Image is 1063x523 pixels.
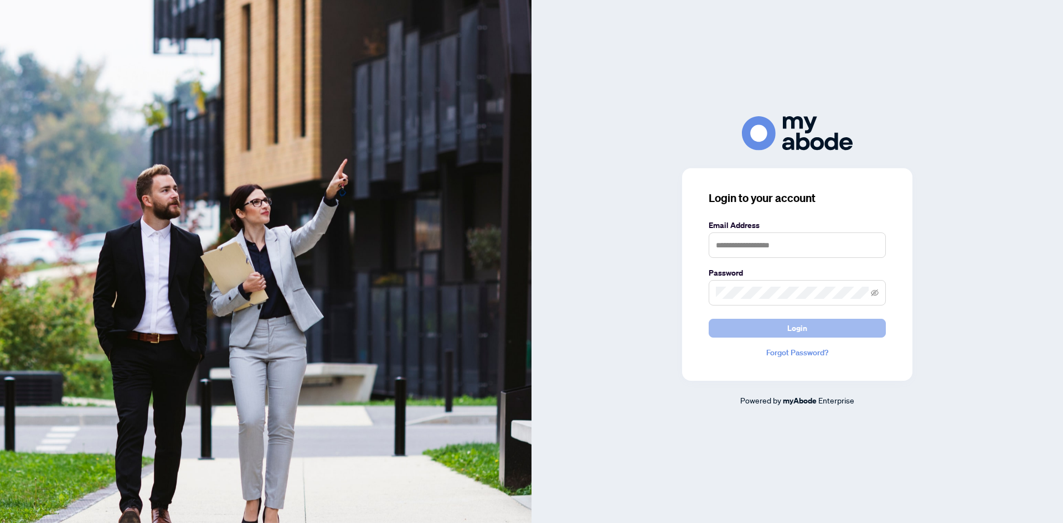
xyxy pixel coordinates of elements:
[818,395,854,405] span: Enterprise
[709,346,886,359] a: Forgot Password?
[787,319,807,337] span: Login
[871,289,879,297] span: eye-invisible
[783,395,817,407] a: myAbode
[709,190,886,206] h3: Login to your account
[709,267,886,279] label: Password
[709,219,886,231] label: Email Address
[742,116,853,150] img: ma-logo
[709,319,886,338] button: Login
[740,395,781,405] span: Powered by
